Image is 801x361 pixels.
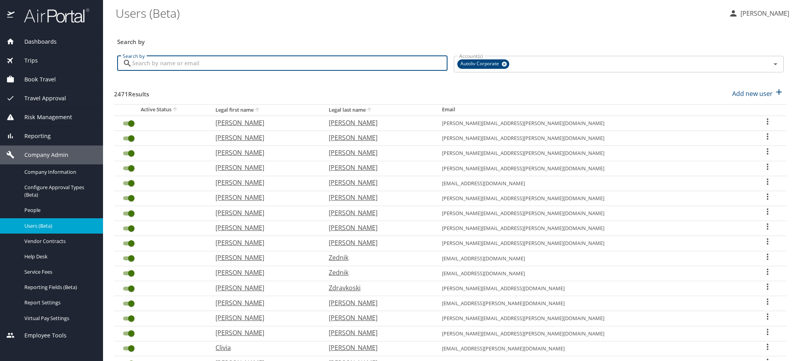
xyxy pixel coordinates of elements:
td: [EMAIL_ADDRESS][DOMAIN_NAME] [436,176,748,191]
td: [PERSON_NAME][EMAIL_ADDRESS][DOMAIN_NAME] [436,281,748,296]
td: [EMAIL_ADDRESS][DOMAIN_NAME] [436,251,748,266]
td: [PERSON_NAME][EMAIL_ADDRESS][PERSON_NAME][DOMAIN_NAME] [436,221,748,236]
td: [EMAIL_ADDRESS][PERSON_NAME][DOMAIN_NAME] [436,341,748,356]
p: [PERSON_NAME] [215,298,313,308]
td: [PERSON_NAME][EMAIL_ADDRESS][PERSON_NAME][DOMAIN_NAME] [436,161,748,176]
th: Email [436,104,748,116]
td: [PERSON_NAME][EMAIL_ADDRESS][PERSON_NAME][DOMAIN_NAME] [436,146,748,161]
p: Zdravkoski [329,283,426,293]
div: Autoliv Corporate [457,59,509,69]
span: Help Desk [24,253,94,260]
p: [PERSON_NAME] [329,148,426,157]
span: Book Travel [15,75,56,84]
p: [PERSON_NAME] [329,298,426,308]
td: [EMAIL_ADDRESS][DOMAIN_NAME] [436,266,748,281]
span: Users (Beta) [24,222,94,230]
p: [PERSON_NAME] [329,118,426,127]
p: [PERSON_NAME] [215,223,313,232]
p: [PERSON_NAME] [738,9,789,18]
p: Zednik [329,253,426,262]
span: Reporting [15,132,51,140]
p: [PERSON_NAME] [329,193,426,202]
p: [PERSON_NAME] [329,313,426,322]
p: [PERSON_NAME] [329,208,426,217]
p: [PERSON_NAME] [215,313,313,322]
p: [PERSON_NAME] [215,238,313,247]
p: Add new user [732,89,773,98]
p: [PERSON_NAME] [329,133,426,142]
span: Reporting Fields (Beta) [24,284,94,291]
td: [EMAIL_ADDRESS][PERSON_NAME][DOMAIN_NAME] [436,296,748,311]
span: Virtual Pay Settings [24,315,94,322]
span: Employee Tools [15,331,66,340]
p: [PERSON_NAME] [329,163,426,172]
span: Trips [15,56,38,65]
p: [PERSON_NAME] [329,223,426,232]
span: Dashboards [15,37,57,46]
td: [PERSON_NAME][EMAIL_ADDRESS][PERSON_NAME][DOMAIN_NAME] [436,236,748,251]
h1: Users (Beta) [116,1,722,25]
h3: Search by [117,33,784,46]
button: Open [770,59,781,70]
button: Add new user [729,85,787,102]
td: [PERSON_NAME][EMAIL_ADDRESS][PERSON_NAME][DOMAIN_NAME] [436,311,748,326]
span: Risk Management [15,113,72,122]
p: Zednik [329,268,426,277]
span: People [24,206,94,214]
span: Report Settings [24,299,94,306]
td: [PERSON_NAME][EMAIL_ADDRESS][PERSON_NAME][DOMAIN_NAME] [436,131,748,146]
h3: 2471 Results [114,85,149,99]
th: Legal last name [322,104,436,116]
td: [PERSON_NAME][EMAIL_ADDRESS][PERSON_NAME][DOMAIN_NAME] [436,116,748,131]
p: [PERSON_NAME] [329,238,426,247]
button: [PERSON_NAME] [726,6,792,20]
img: icon-airportal.png [7,8,15,23]
p: Clivia [215,343,313,352]
th: Legal first name [209,104,322,116]
p: [PERSON_NAME] [215,178,313,187]
p: [PERSON_NAME] [329,328,426,337]
td: [PERSON_NAME][EMAIL_ADDRESS][PERSON_NAME][DOMAIN_NAME] [436,206,748,221]
p: [PERSON_NAME] [215,208,313,217]
td: [PERSON_NAME][EMAIL_ADDRESS][PERSON_NAME][DOMAIN_NAME] [436,191,748,206]
p: [PERSON_NAME] [215,193,313,202]
p: [PERSON_NAME] [329,178,426,187]
td: [PERSON_NAME][EMAIL_ADDRESS][PERSON_NAME][DOMAIN_NAME] [436,326,748,341]
button: sort [366,107,374,114]
input: Search by name or email [132,56,447,71]
th: Active Status [114,104,209,116]
button: sort [254,107,261,114]
span: Company Admin [15,151,68,159]
span: Service Fees [24,268,94,276]
p: [PERSON_NAME] [215,268,313,277]
img: airportal-logo.png [15,8,89,23]
span: Autoliv Corporate [457,60,504,68]
p: [PERSON_NAME] [215,133,313,142]
span: Company Information [24,168,94,176]
p: [PERSON_NAME] [215,328,313,337]
p: [PERSON_NAME] [215,118,313,127]
p: [PERSON_NAME] [329,343,426,352]
button: sort [171,106,179,114]
p: [PERSON_NAME] [215,283,313,293]
span: Travel Approval [15,94,66,103]
p: [PERSON_NAME] [215,148,313,157]
p: [PERSON_NAME] [215,253,313,262]
span: Vendor Contracts [24,238,94,245]
span: Configure Approval Types (Beta) [24,184,94,199]
p: [PERSON_NAME] [215,163,313,172]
